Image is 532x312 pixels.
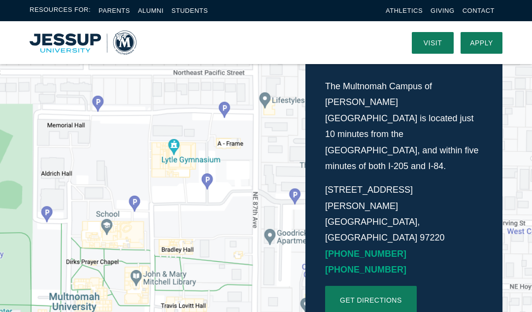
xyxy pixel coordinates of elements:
[30,31,136,55] img: Multnomah University Logo
[463,7,495,14] a: Contact
[30,5,91,16] span: Resources For:
[99,7,130,14] a: Parents
[325,249,406,259] a: [PHONE_NUMBER]
[138,7,164,14] a: Alumni
[386,7,423,14] a: Athletics
[30,31,136,55] a: Home
[431,7,455,14] a: Giving
[325,78,483,174] p: The Multnomah Campus of [PERSON_NAME][GEOGRAPHIC_DATA] is located just 10 minutes from the [GEOGR...
[461,32,502,54] a: Apply
[171,7,208,14] a: Students
[325,265,406,275] a: [PHONE_NUMBER]
[325,182,483,277] p: [STREET_ADDRESS][PERSON_NAME] [GEOGRAPHIC_DATA], [GEOGRAPHIC_DATA] 97220
[412,32,454,54] a: Visit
